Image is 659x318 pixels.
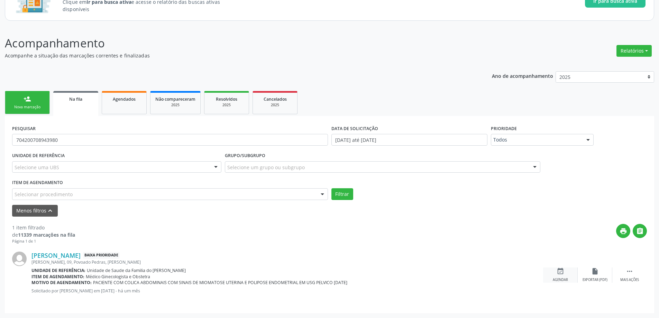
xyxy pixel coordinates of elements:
a: [PERSON_NAME] [31,252,81,259]
label: Item de agendamento [12,178,63,188]
div: Página 1 de 1 [12,238,75,244]
span: Agendados [113,96,136,102]
button:  [633,224,647,238]
span: Todos [493,136,579,143]
span: Selecionar procedimento [15,191,73,198]
div: Nova marcação [10,105,45,110]
i: insert_drive_file [591,267,599,275]
span: Resolvidos [216,96,237,102]
button: Filtrar [331,188,353,200]
div: Mais ações [620,278,639,282]
div: Exportar (PDF) [583,278,607,282]
i: print [620,227,627,235]
p: Acompanhamento [5,35,459,52]
span: Unidade de Saude da Familia do [PERSON_NAME] [87,267,186,273]
span: Selecione um grupo ou subgrupo [227,164,305,171]
p: Ano de acompanhamento [492,71,553,80]
p: Acompanhe a situação das marcações correntes e finalizadas [5,52,459,59]
span: Na fila [69,96,82,102]
span: Não compareceram [155,96,195,102]
button: Relatórios [616,45,652,57]
i: keyboard_arrow_up [46,207,54,215]
div: Agendar [553,278,568,282]
div: [PERSON_NAME], 09, Povoado Pedras, [PERSON_NAME] [31,259,543,265]
strong: 11339 marcações na fila [18,231,75,238]
span: PACIENTE COM COLICA ABDOMINAIS COM SINAIS DE MIOMATOSE UTERINA E POLIPOSE ENDOMETRIAL EM USG PELV... [93,280,347,285]
input: Nome, CNS [12,134,328,146]
b: Unidade de referência: [31,267,85,273]
label: Grupo/Subgrupo [225,151,265,161]
span: Cancelados [264,96,287,102]
img: img [12,252,27,266]
div: 2025 [209,102,244,108]
div: 1 item filtrado [12,224,75,231]
label: UNIDADE DE REFERÊNCIA [12,151,65,161]
b: Motivo de agendamento: [31,280,92,285]
button: Menos filtroskeyboard_arrow_up [12,205,58,217]
b: Item de agendamento: [31,274,84,280]
span: Baixa Prioridade [83,252,120,259]
div: 2025 [155,102,195,108]
label: PESQUISAR [12,123,36,134]
span: Médico Ginecologista e Obstetra [86,274,150,280]
i:  [636,227,644,235]
div: person_add [24,95,31,103]
button: print [616,224,630,238]
i:  [626,267,633,275]
i: event_available [557,267,564,275]
label: Prioridade [491,123,517,134]
input: Selecione um intervalo [331,134,487,146]
div: de [12,231,75,238]
span: Selecione uma UBS [15,164,59,171]
label: DATA DE SOLICITAÇÃO [331,123,378,134]
div: 2025 [258,102,292,108]
p: Solicitado por [PERSON_NAME] em [DATE] - há um mês [31,288,543,294]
